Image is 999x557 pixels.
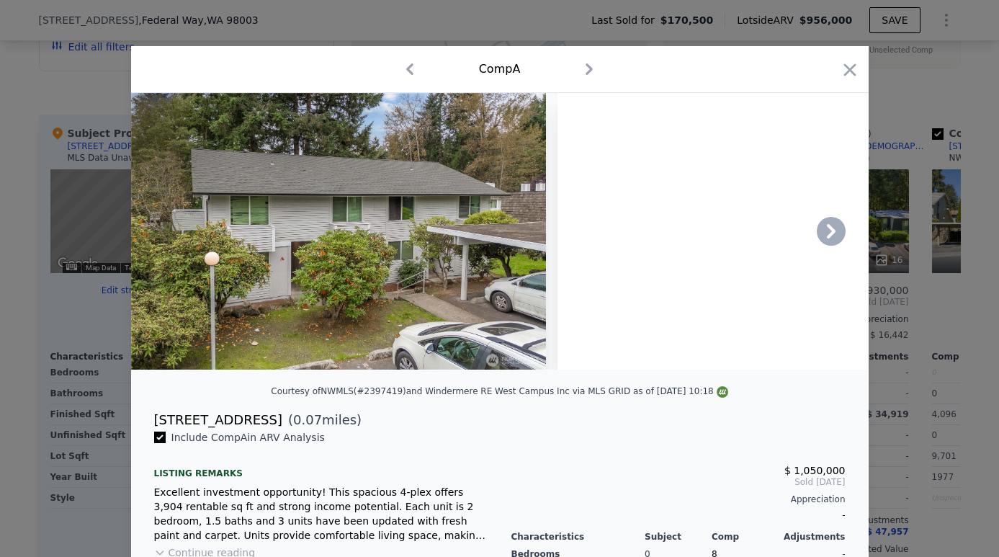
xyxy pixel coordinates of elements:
img: Property Img [131,93,546,370]
span: $ 1,050,000 [784,465,846,476]
div: Listing remarks [154,456,488,479]
span: ( miles) [282,410,362,430]
span: 0.07 [293,412,322,427]
div: Adjustments [779,531,846,543]
div: - [511,505,846,525]
div: Appreciation [511,494,846,505]
span: Sold [DATE] [511,476,846,488]
img: Property Img [557,93,972,370]
div: Characteristics [511,531,645,543]
img: NWMLS Logo [717,386,728,398]
span: Include Comp A in ARV Analysis [166,432,331,443]
div: Courtesy of NWMLS (#2397419) and Windermere RE West Campus Inc via MLS GRID as of [DATE] 10:18 [271,386,727,396]
div: Subject [645,531,712,543]
div: Comp A [479,61,521,78]
div: [STREET_ADDRESS] [154,410,282,430]
div: Excellent investment opportunity! This spacious 4-plex offers 3,904 rentable sq ft and strong inc... [154,485,488,543]
div: Comp [712,531,779,543]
